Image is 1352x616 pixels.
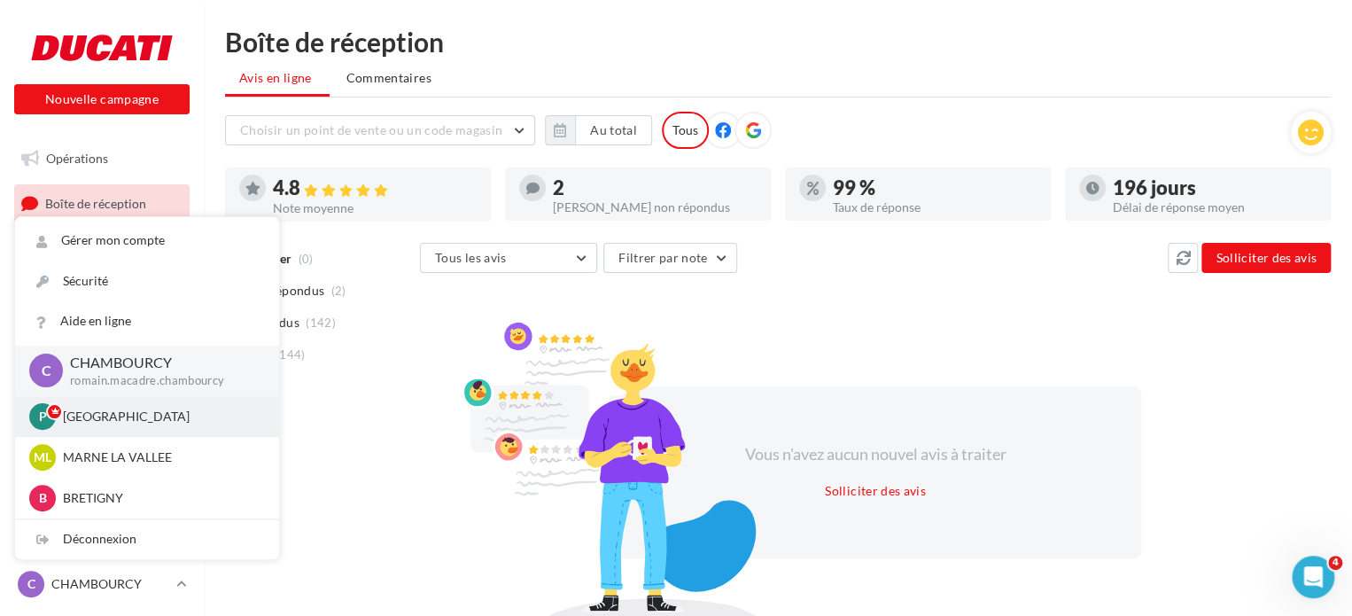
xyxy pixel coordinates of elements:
button: Au total [545,115,652,145]
p: [GEOGRAPHIC_DATA] [63,408,258,425]
div: Vous n'avez aucun nouvel avis à traiter [723,443,1028,466]
a: Médiathèque [11,406,193,443]
a: Calendrier [11,450,193,487]
span: C [27,575,35,593]
div: Taux de réponse [833,201,1037,214]
div: Note moyenne [273,202,477,214]
span: ML [34,448,51,466]
a: Sécurité [15,261,279,301]
a: Boîte de réception [11,184,193,222]
span: 4 [1328,556,1342,570]
div: 196 jours [1113,178,1317,198]
span: Non répondus [242,282,324,300]
span: (144) [276,347,306,362]
div: 4.8 [273,178,477,199]
div: [PERSON_NAME] non répondus [553,201,757,214]
a: Sollicitation d'avis [11,274,193,311]
span: Commentaires [346,69,431,87]
div: Tous [662,112,709,149]
span: C [42,361,51,381]
span: Opérations [46,151,108,166]
a: Aide en ligne [15,301,279,341]
div: 2 [553,178,757,198]
button: Solliciter des avis [818,480,933,502]
button: Choisir un point de vente ou un code magasin [225,115,535,145]
a: Gérer mon compte [15,221,279,261]
button: Solliciter des avis [1201,243,1331,273]
a: Visibilité en ligne [11,230,193,267]
p: CHAMBOURCY [70,353,251,373]
button: Nouvelle campagne [14,84,190,114]
iframe: Intercom live chat [1292,556,1334,598]
span: P [39,408,47,425]
p: CHAMBOURCY [51,575,169,593]
p: BRETIGNY [63,489,258,507]
button: Au total [575,115,652,145]
div: Délai de réponse moyen [1113,201,1317,214]
span: B [39,489,47,507]
span: Boîte de réception [45,195,146,210]
a: Opérations [11,140,193,177]
span: (2) [331,284,346,298]
div: Boîte de réception [225,28,1331,55]
button: Filtrer par note [603,243,737,273]
a: Campagnes [11,318,193,355]
span: Tous les avis [435,250,507,265]
div: Déconnexion [15,519,279,559]
span: (142) [306,316,336,330]
span: Choisir un point de vente ou un code magasin [240,122,502,137]
div: 99 % [833,178,1037,198]
a: C CHAMBOURCY [14,567,190,601]
button: Tous les avis [420,243,597,273]
a: Contacts [11,362,193,399]
p: MARNE LA VALLEE [63,448,258,466]
p: romain.macadre.chambourcy [70,373,251,389]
